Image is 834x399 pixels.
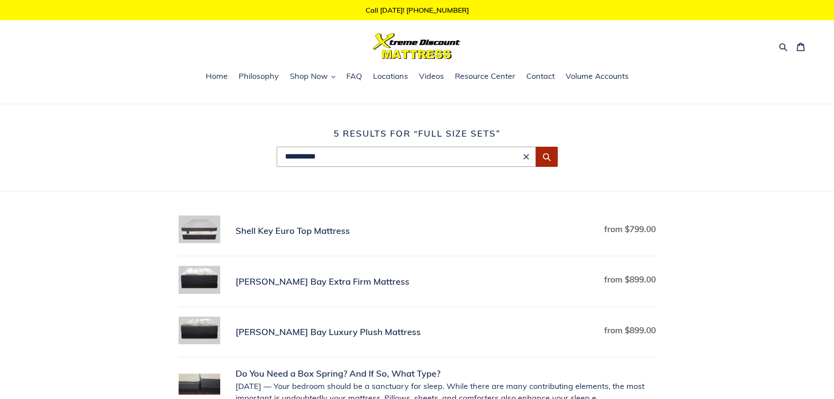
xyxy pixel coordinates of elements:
span: FAQ [346,71,362,81]
span: Contact [526,71,555,81]
a: FAQ [342,70,366,83]
a: Videos [415,70,448,83]
button: Submit [536,147,558,167]
button: Shop Now [285,70,340,83]
span: Philosophy [239,71,279,81]
a: Shell Key Euro Top Mattress [179,215,656,247]
h1: 5 results for “full size sets” [179,128,656,139]
a: Chadwick Bay Luxury Plush Mattress [179,317,656,348]
button: Clear search term [521,152,531,162]
a: Locations [369,70,412,83]
span: Home [206,71,228,81]
img: Xtreme Discount Mattress [373,33,461,59]
span: Resource Center [455,71,515,81]
a: Home [201,70,232,83]
span: Videos [419,71,444,81]
a: Philosophy [234,70,283,83]
a: Volume Accounts [561,70,633,83]
a: Contact [522,70,559,83]
span: Locations [373,71,408,81]
span: Shop Now [290,71,328,81]
a: Resource Center [450,70,520,83]
span: Volume Accounts [566,71,629,81]
input: Search [277,147,536,167]
a: Chadwick Bay Extra Firm Mattress [179,266,656,297]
